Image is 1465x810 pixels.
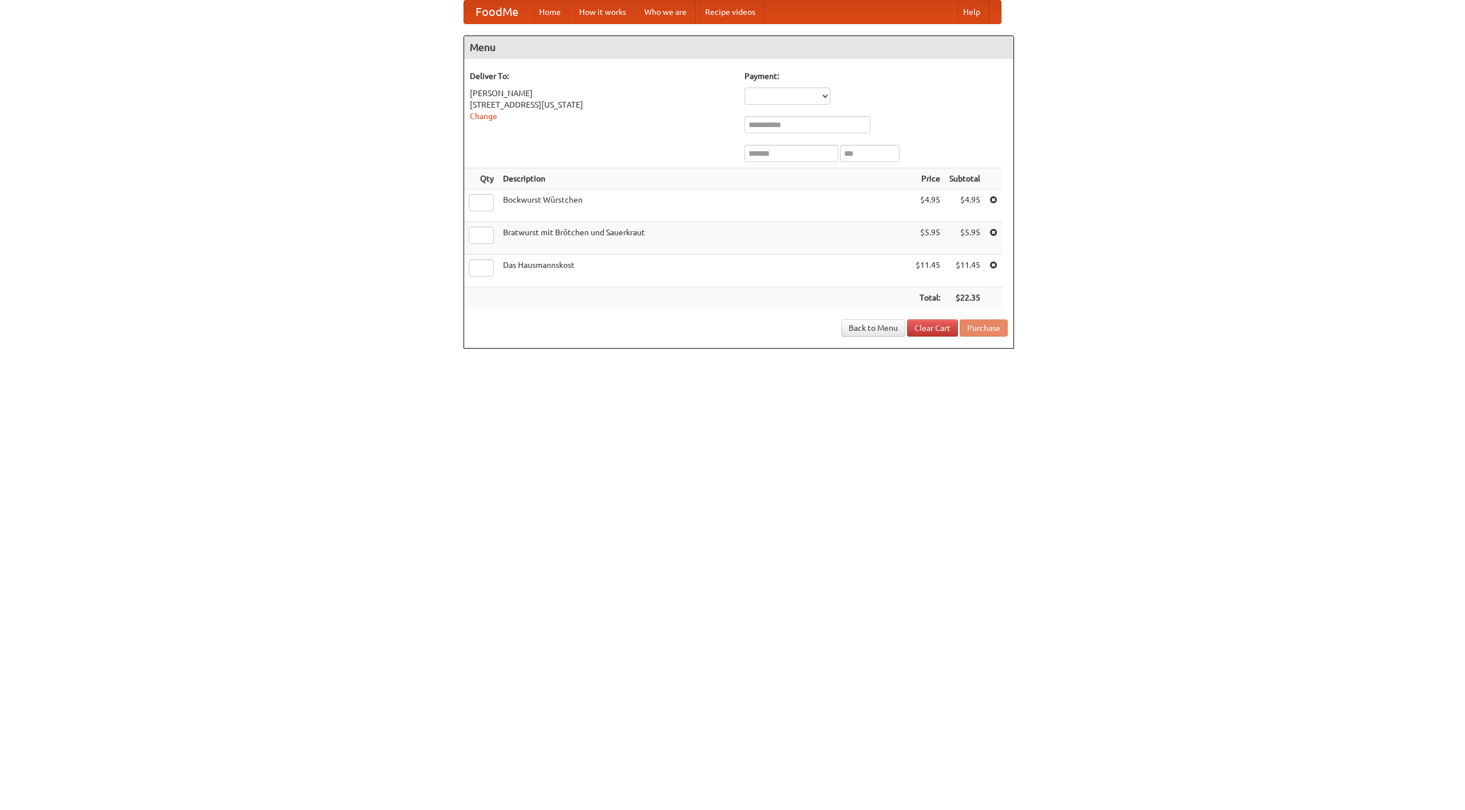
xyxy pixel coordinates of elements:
[960,319,1008,337] button: Purchase
[470,70,733,82] h5: Deliver To:
[464,1,530,23] a: FoodMe
[498,255,911,287] td: Das Hausmannskost
[635,1,696,23] a: Who we are
[945,255,985,287] td: $11.45
[498,222,911,255] td: Bratwurst mit Brötchen und Sauerkraut
[907,319,958,337] a: Clear Cart
[911,255,945,287] td: $11.45
[954,1,989,23] a: Help
[498,168,911,189] th: Description
[470,112,497,121] a: Change
[945,222,985,255] td: $5.95
[464,36,1013,59] h4: Menu
[911,189,945,222] td: $4.95
[498,189,911,222] td: Bockwurst Würstchen
[911,168,945,189] th: Price
[911,287,945,309] th: Total:
[911,222,945,255] td: $5.95
[464,168,498,189] th: Qty
[945,189,985,222] td: $4.95
[470,88,733,99] div: [PERSON_NAME]
[745,70,1008,82] h5: Payment:
[530,1,570,23] a: Home
[570,1,635,23] a: How it works
[945,287,985,309] th: $22.35
[470,99,733,110] div: [STREET_ADDRESS][US_STATE]
[841,319,905,337] a: Back to Menu
[945,168,985,189] th: Subtotal
[696,1,765,23] a: Recipe videos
